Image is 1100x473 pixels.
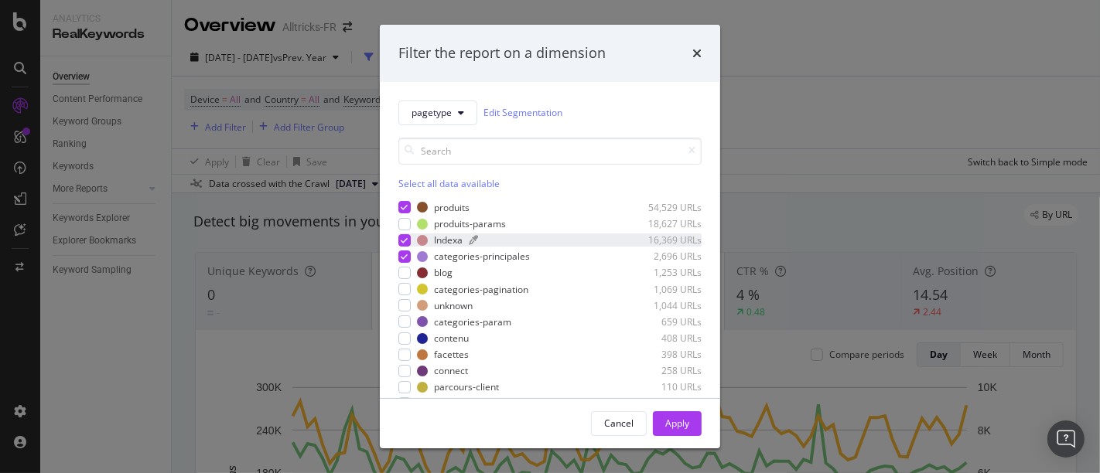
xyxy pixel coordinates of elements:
[626,217,702,230] div: 18,627 URLs
[483,104,562,121] a: Edit Segmentation
[434,233,463,247] div: Indexa
[434,283,528,296] div: categories-pagination
[604,417,634,430] div: Cancel
[398,177,702,190] div: Select all data available
[653,411,702,436] button: Apply
[626,250,702,263] div: 2,696 URLs
[626,380,702,393] div: 110 URLs
[626,266,702,279] div: 1,253 URLs
[626,364,702,377] div: 258 URLs
[626,201,702,214] div: 54,529 URLs
[626,283,702,296] div: 1,069 URLs
[380,25,720,448] div: modal
[412,106,452,119] span: pagetype
[434,397,454,410] div: tribu
[434,299,473,312] div: unknown
[434,266,453,279] div: blog
[398,43,606,63] div: Filter the report on a dimension
[626,397,702,410] div: 53 URLs
[591,411,647,436] button: Cancel
[626,332,702,345] div: 408 URLs
[434,201,470,214] div: produits
[665,417,689,430] div: Apply
[626,233,702,247] div: 16,369 URLs
[626,299,702,312] div: 1,044 URLs
[626,348,702,361] div: 398 URLs
[434,380,499,393] div: parcours-client
[692,43,702,63] div: times
[398,138,702,165] input: Search
[434,364,468,377] div: connect
[434,217,506,230] div: produits-params
[434,315,511,328] div: categories-param
[1047,420,1085,458] div: Open Intercom Messenger
[434,250,530,263] div: categories-principales
[434,348,469,361] div: facettes
[434,332,469,345] div: contenu
[398,100,477,125] button: pagetype
[626,315,702,328] div: 659 URLs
